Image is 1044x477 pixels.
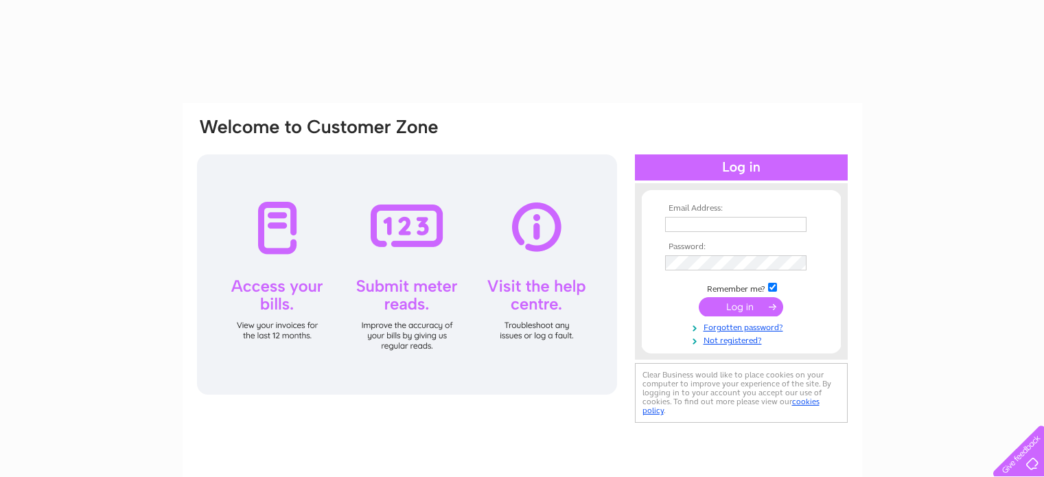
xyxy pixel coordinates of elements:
a: Forgotten password? [665,320,821,333]
td: Remember me? [662,281,821,294]
th: Email Address: [662,204,821,213]
a: Not registered? [665,333,821,346]
input: Submit [699,297,783,316]
a: cookies policy [642,397,820,415]
th: Password: [662,242,821,252]
div: Clear Business would like to place cookies on your computer to improve your experience of the sit... [635,363,848,423]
